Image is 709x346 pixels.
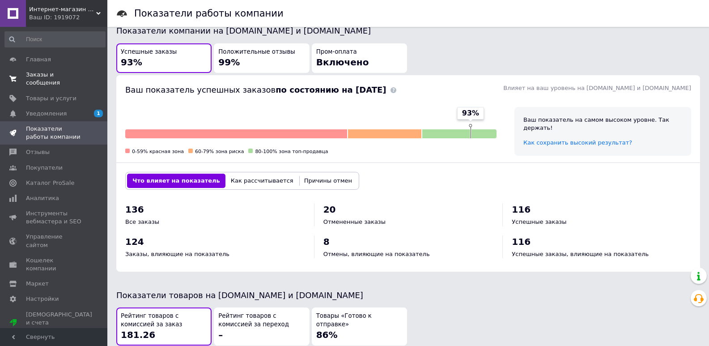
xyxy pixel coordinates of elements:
[299,174,357,188] button: Причины отмен
[195,149,244,154] span: 60-79% зона риска
[125,204,144,215] span: 136
[218,329,223,340] span: –
[255,149,328,154] span: 80-100% зона топ-продавца
[94,110,103,117] span: 1
[26,256,83,273] span: Кошелек компании
[4,31,106,47] input: Поиск
[125,218,159,225] span: Все заказы
[26,71,83,87] span: Заказы и сообщения
[121,48,177,56] span: Успешные заказы
[26,295,59,303] span: Настройки
[323,204,336,215] span: 20
[523,116,682,132] div: Ваш показатель на самом высоком уровне. Так держать!
[323,251,430,257] span: Отмены, влияющие на показатель
[26,125,83,141] span: Показатели работы компании
[116,290,363,300] span: Показатели товаров на [DOMAIN_NAME] и [DOMAIN_NAME]
[29,13,107,21] div: Ваш ID: 1919072
[323,218,386,225] span: Отмененные заказы
[512,251,649,257] span: Успешные заказы, влияющие на показатель
[26,209,83,226] span: Инструменты вебмастера и SEO
[121,57,142,68] span: 93%
[116,308,212,346] button: Рейтинг товаров с комиссией за заказ181.26
[26,56,51,64] span: Главная
[26,148,50,156] span: Отзывы
[121,312,207,329] span: Рейтинг товаров с комиссией за заказ
[512,218,566,225] span: Успешные заказы
[316,312,403,329] span: Товары «Готово к отправке»
[26,110,67,118] span: Уведомления
[26,311,92,335] span: [DEMOGRAPHIC_DATA] и счета
[26,233,83,249] span: Управление сайтом
[116,26,371,35] span: Показатели компании на [DOMAIN_NAME] и [DOMAIN_NAME]
[125,251,229,257] span: Заказы, влияющие на показатель
[26,327,92,335] div: Prom топ
[316,57,369,68] span: Включено
[214,43,309,73] button: Положительные отзывы99%
[503,85,691,91] span: Влияет на ваш уровень на [DOMAIN_NAME] и [DOMAIN_NAME]
[127,174,225,188] button: Что влияет на показатель
[312,308,407,346] button: Товары «Готово к отправке»86%
[26,194,59,202] span: Аналитика
[462,108,479,118] span: 93%
[214,308,309,346] button: Рейтинг товаров с комиссией за переход–
[26,164,63,172] span: Покупатели
[121,329,155,340] span: 181.26
[132,149,184,154] span: 0-59% красная зона
[29,5,96,13] span: Интернет-магазин "АльдеМикс" : Оригинальные подарки, эксклюзивные, элитные сувениры ручной работы.
[316,48,357,56] span: Пром-оплата
[125,85,386,94] span: Ваш показатель успешных заказов
[316,329,338,340] span: 86%
[323,236,330,247] span: 8
[26,179,74,187] span: Каталог ProSale
[218,312,305,329] span: Рейтинг товаров с комиссией за переход
[26,94,76,103] span: Товары и услуги
[276,85,386,94] b: по состоянию на [DATE]
[26,280,49,288] span: Маркет
[225,174,299,188] button: Как рассчитывается
[523,139,632,146] a: Как сохранить высокий результат?
[512,204,531,215] span: 116
[134,8,284,19] h1: Показатели работы компании
[218,57,240,68] span: 99%
[312,43,407,73] button: Пром-оплатаВключено
[125,236,144,247] span: 124
[512,236,531,247] span: 116
[116,43,212,73] button: Успешные заказы93%
[218,48,295,56] span: Положительные отзывы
